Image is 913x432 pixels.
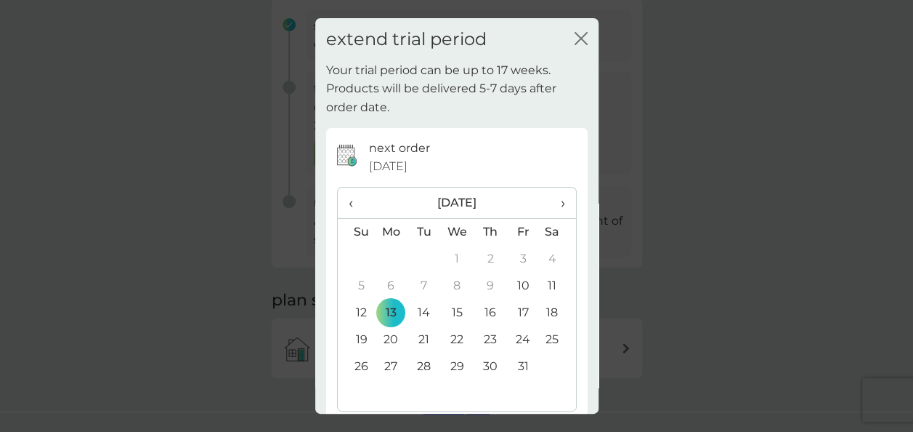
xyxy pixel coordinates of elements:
td: 4 [539,246,575,273]
td: 6 [375,273,408,300]
h2: extend trial period [326,29,487,50]
p: next order [369,139,430,158]
th: Su [338,218,375,246]
td: 28 [407,353,440,380]
td: 14 [407,300,440,327]
td: 3 [506,246,539,273]
td: 30 [474,353,506,380]
td: 10 [506,273,539,300]
td: 1 [440,246,474,273]
span: ‹ [349,188,364,218]
td: 12 [338,300,375,327]
td: 23 [474,327,506,353]
td: 7 [407,273,440,300]
th: Mo [375,218,408,246]
td: 5 [338,273,375,300]
td: 11 [539,273,575,300]
td: 18 [539,300,575,327]
td: 21 [407,327,440,353]
td: 27 [375,353,408,380]
td: 16 [474,300,506,327]
th: [DATE] [375,188,540,219]
th: We [440,218,474,246]
td: 29 [440,353,474,380]
p: Your trial period can be up to 17 weeks. Products will be delivered 5-7 days after order date. [326,61,588,117]
button: close [575,32,588,47]
td: 22 [440,327,474,353]
td: 26 [338,353,375,380]
td: 13 [375,300,408,327]
th: Th [474,218,506,246]
td: 17 [506,300,539,327]
td: 8 [440,273,474,300]
span: [DATE] [369,157,407,176]
td: 25 [539,327,575,353]
td: 20 [375,327,408,353]
span: › [550,188,564,218]
td: 15 [440,300,474,327]
th: Tu [407,218,440,246]
td: 19 [338,327,375,353]
td: 31 [506,353,539,380]
td: 9 [474,273,506,300]
th: Fr [506,218,539,246]
th: Sa [539,218,575,246]
td: 2 [474,246,506,273]
td: 24 [506,327,539,353]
